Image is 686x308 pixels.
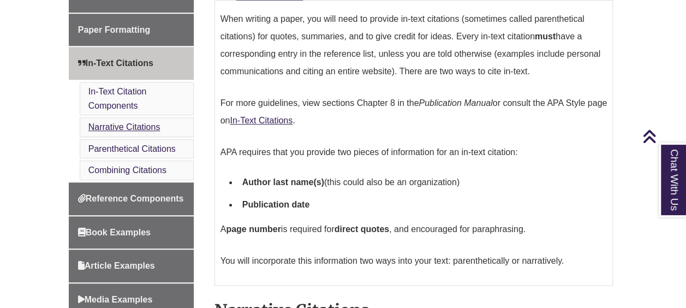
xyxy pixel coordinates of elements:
a: In-Text Citations [230,116,293,125]
p: APA requires that you provide two pieces of information for an in-text citation: [220,139,607,165]
p: For more guidelines, view sections Chapter 8 in the or consult the APA Style page on . [220,90,607,134]
p: When writing a paper, you will need to provide in-text citations (sometimes called parenthetical ... [220,6,607,85]
strong: page number [226,224,281,234]
strong: Author last name(s) [242,177,324,187]
p: A is required for , and encouraged for paraphrasing. [220,216,607,242]
li: (this could also be an organization) [238,171,607,194]
span: Paper Formatting [78,25,150,34]
span: Article Examples [78,261,155,270]
a: In-Text Citation Components [88,87,147,110]
strong: direct quotes [335,224,389,234]
a: Article Examples [69,250,194,282]
a: Book Examples [69,216,194,249]
a: Combining Citations [88,165,166,175]
a: Reference Components [69,182,194,215]
a: In-Text Citations [69,47,194,80]
em: Publication Manual [419,98,492,108]
a: Parenthetical Citations [88,144,176,153]
strong: Publication date [242,200,310,209]
p: You will incorporate this information two ways into your text: parenthetically or narratively. [220,248,607,274]
a: Narrative Citations [88,122,160,132]
strong: must [535,32,556,41]
span: Reference Components [78,194,184,203]
span: Media Examples [78,295,153,304]
span: Book Examples [78,228,151,237]
span: In-Text Citations [78,58,153,68]
a: Back to Top [642,129,683,144]
a: Paper Formatting [69,14,194,46]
